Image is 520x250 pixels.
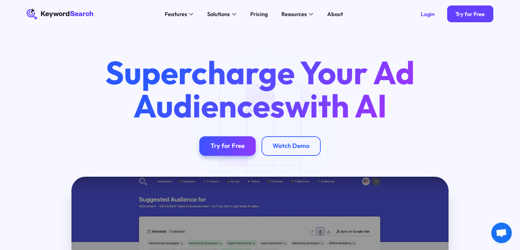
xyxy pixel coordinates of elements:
div: Solutions [207,10,230,18]
div: Login [421,11,435,17]
h1: Supercharge Your Ad Audiences [92,56,427,122]
div: Try for Free [455,11,485,17]
div: Pricing [250,10,268,18]
div: Watch Demo [272,142,309,150]
div: Resources [281,10,307,18]
a: Login [412,5,443,22]
div: Features [165,10,187,18]
a: Try for Free [199,136,256,156]
a: Try for Free [447,5,493,22]
a: Pricing [246,9,272,20]
span: with AI [285,85,387,126]
div: About [327,10,343,18]
div: Try for Free [211,142,245,150]
div: Open chat [491,223,512,243]
a: About [323,9,347,20]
